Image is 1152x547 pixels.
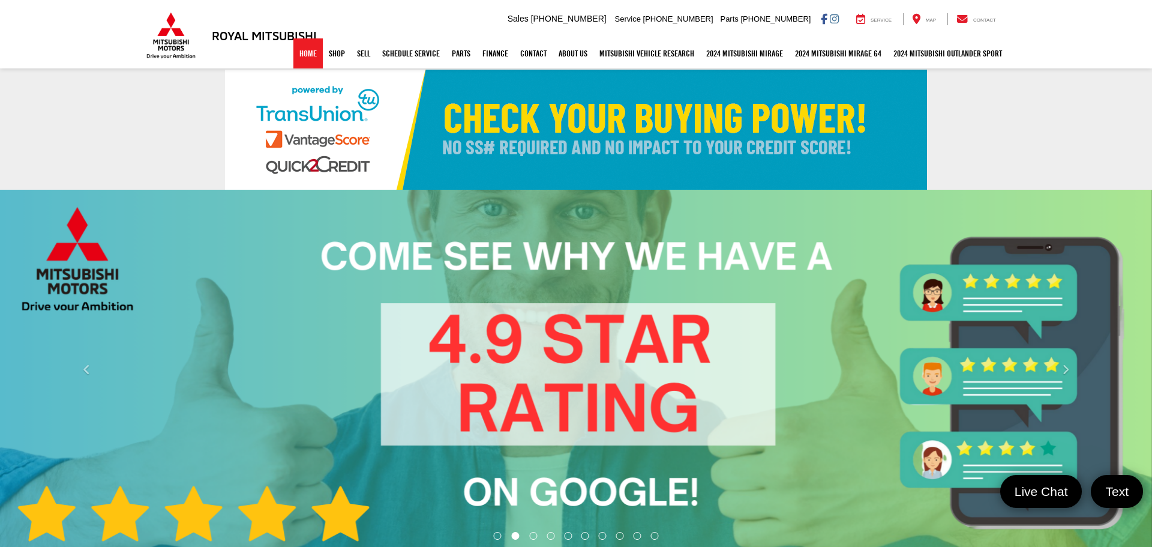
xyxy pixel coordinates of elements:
a: Facebook: Click to visit our Facebook page [821,14,827,23]
a: Sell [351,38,376,68]
a: Finance [476,38,514,68]
a: 2024 Mitsubishi Mirage [700,38,789,68]
span: [PHONE_NUMBER] [740,14,811,23]
span: Text [1099,483,1135,500]
button: Click to view next picture. [979,214,1152,526]
a: Shop [323,38,351,68]
img: Check Your Buying Power [225,70,927,190]
span: Map [926,17,936,23]
a: Contact [947,13,1005,25]
a: Schedule Service: Opens in a new tab [376,38,446,68]
a: Instagram: Click to visit our Instagram page [830,14,839,23]
a: 2024 Mitsubishi Outlander SPORT [887,38,1008,68]
span: Service [871,17,892,23]
a: About Us [553,38,593,68]
a: Contact [514,38,553,68]
span: Sales [508,14,529,23]
span: Service [615,14,641,23]
span: Parts [720,14,738,23]
span: Live Chat [1009,483,1074,500]
a: Service [847,13,901,25]
a: Text [1091,475,1143,508]
a: Live Chat [1000,475,1082,508]
a: Mitsubishi Vehicle Research [593,38,700,68]
a: 2024 Mitsubishi Mirage G4 [789,38,887,68]
a: Home [293,38,323,68]
a: Map [903,13,945,25]
img: Mitsubishi [144,12,198,59]
h3: Royal Mitsubishi [212,29,317,42]
a: Parts: Opens in a new tab [446,38,476,68]
span: Contact [973,17,996,23]
span: [PHONE_NUMBER] [531,14,607,23]
span: [PHONE_NUMBER] [643,14,713,23]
